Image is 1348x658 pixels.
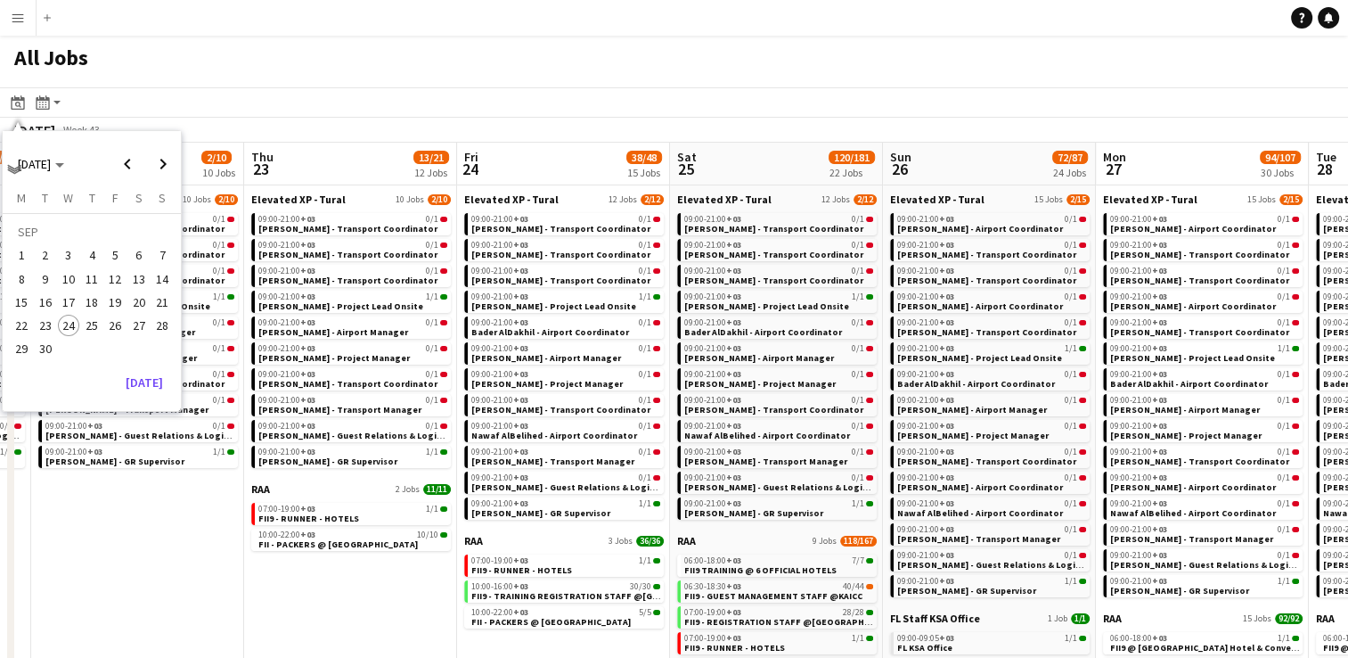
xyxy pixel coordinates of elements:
button: 12-09-2025 [103,267,127,291]
button: [DATE] [118,368,170,397]
span: +03 [726,213,741,225]
span: +03 [726,291,741,302]
span: 7 [151,245,173,267]
span: +03 [939,342,954,354]
span: +03 [1152,213,1167,225]
span: Abdulelah Babqi - Transport Coordinator [45,249,225,260]
a: 09:00-21:00+031/1[PERSON_NAME] - Project Lead Onsite [471,291,660,311]
span: 30 [35,339,56,360]
span: 11 [81,268,102,290]
a: Elevated XP - Tural10 Jobs2/10 [251,193,451,206]
a: 09:00-21:00+030/1[PERSON_NAME] - Transport Coordinator [684,265,873,285]
span: +03 [300,368,315,380]
span: 0/1 [1065,318,1077,327]
span: +03 [726,394,741,406]
span: 0/1 [852,318,864,327]
span: Aysel Ahmadova - Project Lead Onsite [258,300,423,312]
span: 0/1 [213,344,225,353]
button: 19-09-2025 [103,291,127,314]
span: +03 [939,368,954,380]
span: 5 [105,245,127,267]
span: Abdulelah Babqi - Transport Coordinator [471,249,650,260]
button: 01-09-2025 [10,243,33,267]
a: Elevated XP - Tural15 Jobs2/15 [890,193,1090,206]
span: Elevated XP - Tural [1103,193,1197,206]
span: +03 [1152,291,1167,302]
span: Bader AlDakhil - Airport Coordinator [684,326,842,338]
span: 09:00-21:00 [897,241,954,250]
span: 0/1 [639,344,651,353]
button: Next month [145,146,181,182]
span: 0/1 [1065,370,1077,379]
a: 09:00-21:00+030/1[PERSON_NAME] - Project Manager [684,368,873,389]
span: 12 [105,268,127,290]
div: Elevated XP - Tural10 Jobs2/1009:00-21:00+030/1[PERSON_NAME] - Transport Coordinator09:00-21:00+0... [251,193,451,482]
span: Bader AlDakhil - Airport Coordinator [1110,378,1268,390]
span: 09:00-21:00 [258,292,315,301]
span: 13 [128,268,150,290]
span: +03 [1152,342,1167,354]
span: Ghadi Othman - Airport Manager [471,352,621,364]
button: 07-09-2025 [151,243,174,267]
span: 0/1 [426,370,438,379]
span: 09:00-21:00 [1110,215,1167,224]
a: 09:00-21:00+030/1[PERSON_NAME] - Airport Coordinator [1110,213,1299,234]
span: +03 [939,213,954,225]
a: 09:00-21:00+030/1[PERSON_NAME] - Airport Manager [684,342,873,363]
span: Aysel Ahmadova - Project Lead Onsite [1110,352,1275,364]
span: Abdullah Al Dosari - Airport Coordinator [1110,300,1276,312]
span: Aysel Ahmadova - Project Lead Onsite [684,300,849,312]
button: 09-09-2025 [33,267,56,291]
span: Abdulelah Babqi - Transport Coordinator [471,223,650,234]
span: M [17,190,26,206]
span: 2/10 [428,194,451,205]
span: Mahmoud Kerzani - Project Manager [258,352,410,364]
span: Bader AlDakhil - Airport Coordinator [897,378,1055,390]
span: 1/1 [1065,344,1077,353]
span: Abed Hejazi - Transport Coordinator [471,275,650,286]
span: 0/1 [852,215,864,224]
a: 09:00-21:00+030/1[PERSON_NAME] - Transport Coordinator [1110,239,1299,259]
button: 05-09-2025 [103,243,127,267]
span: Abdulelah Babqi - Transport Coordinator [1110,275,1289,286]
span: Ghadi Othman - Airport Manager [258,326,408,338]
span: +03 [300,239,315,251]
span: +03 [1152,317,1167,328]
span: 09:00-21:00 [471,215,528,224]
span: 09:00-21:00 [897,215,954,224]
span: 0/1 [852,241,864,250]
span: 2/12 [854,194,877,205]
span: 0/1 [213,396,225,405]
span: 09:00-21:00 [258,318,315,327]
span: Ghadi Othman - Airport Manager [684,352,834,364]
span: 09:00-21:00 [1110,344,1167,353]
span: 25 [81,315,102,336]
a: 09:00-21:00+030/1[PERSON_NAME] - Airport Manager [1110,394,1299,415]
a: 09:00-21:00+030/1[PERSON_NAME] - Project Manager [471,368,660,389]
span: +03 [726,342,741,354]
button: 18-09-2025 [80,291,103,314]
span: Elevated XP - Tural [890,193,984,206]
span: 09:00-21:00 [258,396,315,405]
span: 09:00-21:00 [684,267,741,276]
span: 22 [12,315,33,336]
span: 09:00-21:00 [471,318,528,327]
a: 09:00-21:00+030/1Bader AlDakhil - Airport Coordinator [1110,368,1299,389]
span: Abed Hejazi - Transport Coordinator [258,275,437,286]
a: 09:00-21:00+030/1[PERSON_NAME] - Transport Coordinator [684,239,873,259]
span: +03 [1152,265,1167,276]
span: 15 [12,292,33,313]
span: 0/1 [852,370,864,379]
span: 9 [35,268,56,290]
span: 0/1 [213,215,225,224]
a: 09:00-21:00+030/1[PERSON_NAME] - Transport Coordinator [471,265,660,285]
a: 09:00-21:00+030/1Bader AlDakhil - Airport Coordinator [684,317,873,337]
span: 12 Jobs [609,194,637,205]
span: 09:00-21:00 [897,292,954,301]
button: 16-09-2025 [33,291,56,314]
span: 10 [58,268,79,290]
span: 2/12 [641,194,664,205]
span: 10 Jobs [396,194,424,205]
span: Abdullah Al Dosari - Airport Coordinator [897,300,1063,312]
span: 0/1 [426,267,438,276]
